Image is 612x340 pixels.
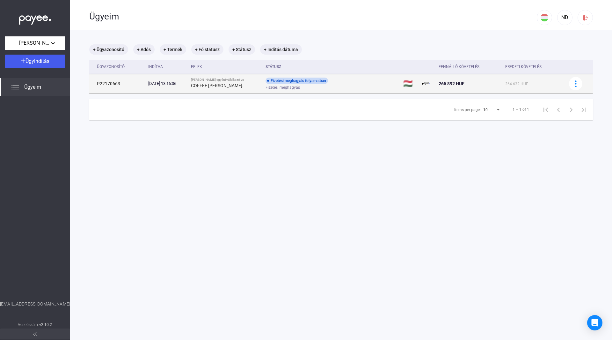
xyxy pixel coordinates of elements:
[401,74,419,93] td: 🇭🇺
[505,82,528,86] span: 264 632 HUF
[229,44,255,55] mat-chip: + Státusz
[454,106,481,114] div: Items per page:
[191,63,202,71] div: Felek
[439,63,479,71] div: Fennálló követelés
[483,108,488,112] span: 10
[578,10,593,25] button: logout-red
[19,12,51,25] img: white-payee-white-dot.svg
[191,83,244,88] strong: COFFEE [PERSON_NAME].
[422,80,430,87] img: payee-logo
[89,11,537,22] div: Ügyeim
[263,60,401,74] th: Státusz
[191,78,261,82] div: [PERSON_NAME] egyéni vállalkozó vs
[21,58,25,63] img: plus-white.svg
[537,10,552,25] button: HU
[148,63,186,71] div: Indítva
[569,77,582,90] button: more-blue
[97,63,125,71] div: Ügyazonosító
[505,63,561,71] div: Eredeti követelés
[587,315,602,330] div: Open Intercom Messenger
[148,80,186,87] div: [DATE] 13:16:06
[557,10,572,25] button: ND
[565,103,578,116] button: Next page
[266,78,328,84] div: Fizetési meghagyás folyamatban
[582,14,589,21] img: logout-red
[89,74,146,93] td: P22170663
[439,81,464,86] span: 265 892 HUF
[439,63,500,71] div: Fennálló követelés
[25,58,49,64] span: Ügyindítás
[572,80,579,87] img: more-blue
[148,63,163,71] div: Indítva
[97,63,143,71] div: Ügyazonosító
[11,83,19,91] img: list.svg
[505,63,542,71] div: Eredeti követelés
[552,103,565,116] button: Previous page
[89,44,128,55] mat-chip: + Ügyazonosító
[19,39,51,47] span: [PERSON_NAME] egyéni vállalkozó
[5,55,65,68] button: Ügyindítás
[260,44,302,55] mat-chip: + Indítás dátuma
[39,322,52,327] strong: v2.10.2
[266,84,300,91] span: Fizetési meghagyás
[33,332,37,336] img: arrow-double-left-grey.svg
[191,44,223,55] mat-chip: + Fő státusz
[24,83,41,91] span: Ügyeim
[5,36,65,50] button: [PERSON_NAME] egyéni vállalkozó
[539,103,552,116] button: First page
[191,63,261,71] div: Felek
[541,14,548,21] img: HU
[160,44,186,55] mat-chip: + Termék
[513,106,529,113] div: 1 – 1 of 1
[483,106,501,113] mat-select: Items per page:
[133,44,155,55] mat-chip: + Adós
[559,14,570,21] div: ND
[578,103,590,116] button: Last page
